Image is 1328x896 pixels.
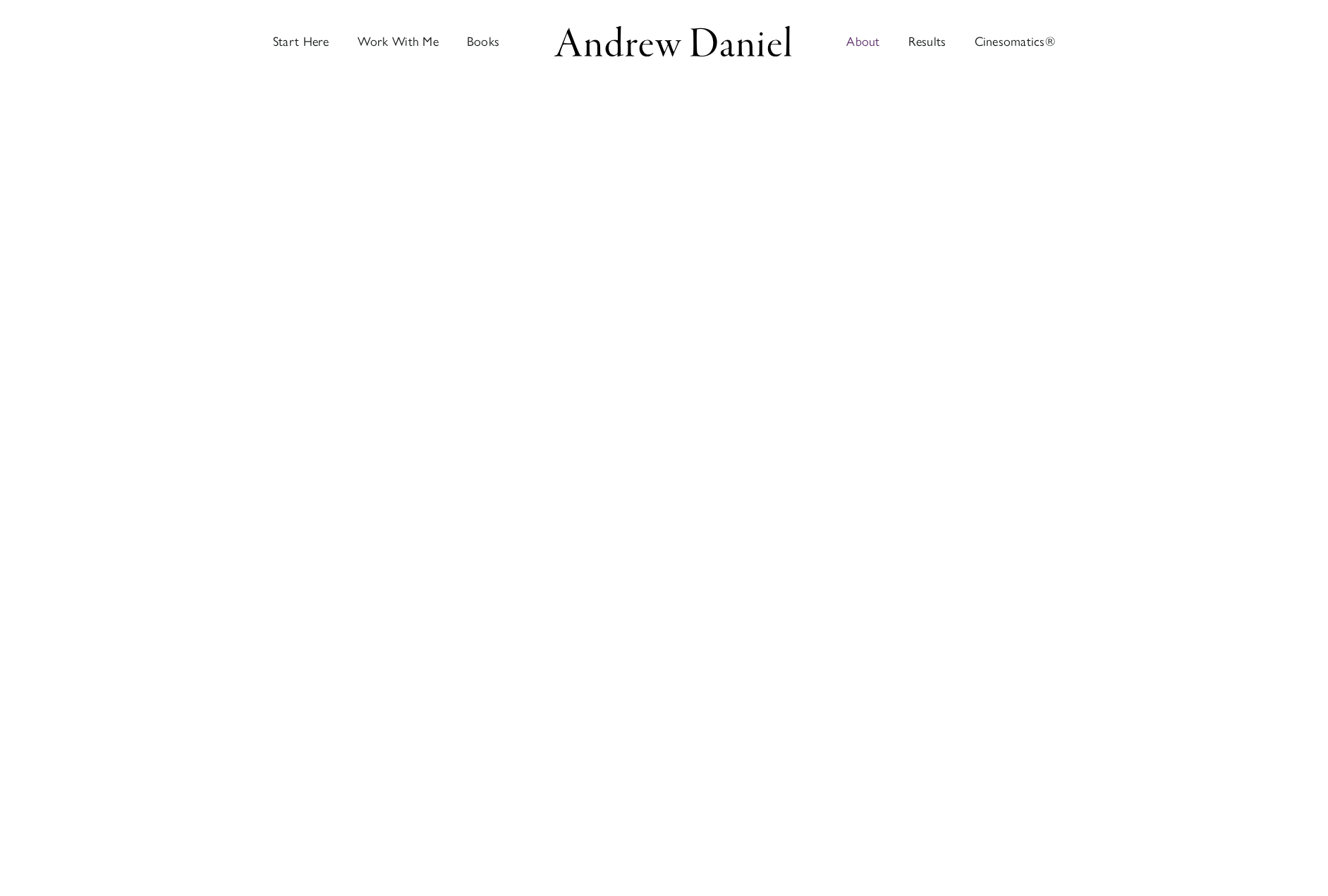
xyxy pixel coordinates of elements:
a: Discover books written by Andrew Daniel [467,3,499,80]
span: Results [908,35,946,48]
span: About [846,35,879,48]
a: Work with Andrew in groups or private sessions [358,3,439,80]
span: Work With Me [358,35,439,48]
a: Cinesomatics® [975,3,1056,80]
span: Cinesomatics® [975,35,1056,48]
span: Start Here [273,35,329,48]
a: Start Here [273,3,329,80]
a: About [846,3,879,80]
a: Results [908,3,946,80]
span: Books [467,35,499,48]
img: Andrew Daniel Logo [549,22,796,61]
